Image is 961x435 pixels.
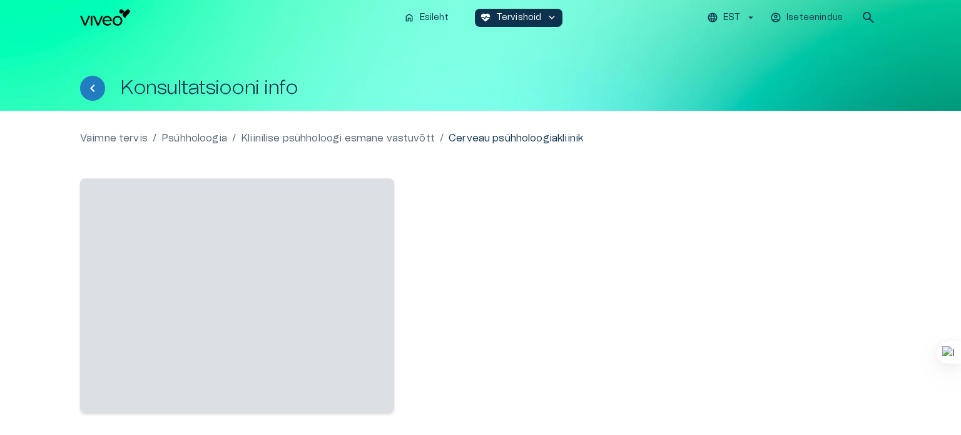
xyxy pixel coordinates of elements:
p: Iseteenindus [786,11,843,24]
p: Esileht [420,11,449,24]
p: EST [723,11,740,24]
span: home [404,12,415,23]
button: ecg_heartTervishoidkeyboard_arrow_down [475,9,563,27]
p: / [153,131,156,146]
a: Navigate to homepage [80,9,394,26]
span: search [861,10,876,25]
button: homeEsileht [399,9,455,27]
p: / [232,131,236,146]
button: EST [705,9,758,27]
a: Kliinilise psühholoogi esmane vastuvõtt [241,131,435,146]
h1: Konsultatsiooni info [120,77,298,99]
p: Tervishoid [496,11,542,24]
a: Psühholoogia [161,131,227,146]
button: open search modal [856,5,881,30]
span: ‌ [80,178,394,412]
button: Tagasi [80,76,105,101]
span: keyboard_arrow_down [546,12,557,23]
button: Iseteenindus [768,9,846,27]
p: / [440,131,444,146]
span: ecg_heart [480,12,491,23]
p: Cerveau psühholoogiakliinik [449,131,583,146]
a: Vaimne tervis [80,131,148,146]
img: Viveo logo [80,9,130,26]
